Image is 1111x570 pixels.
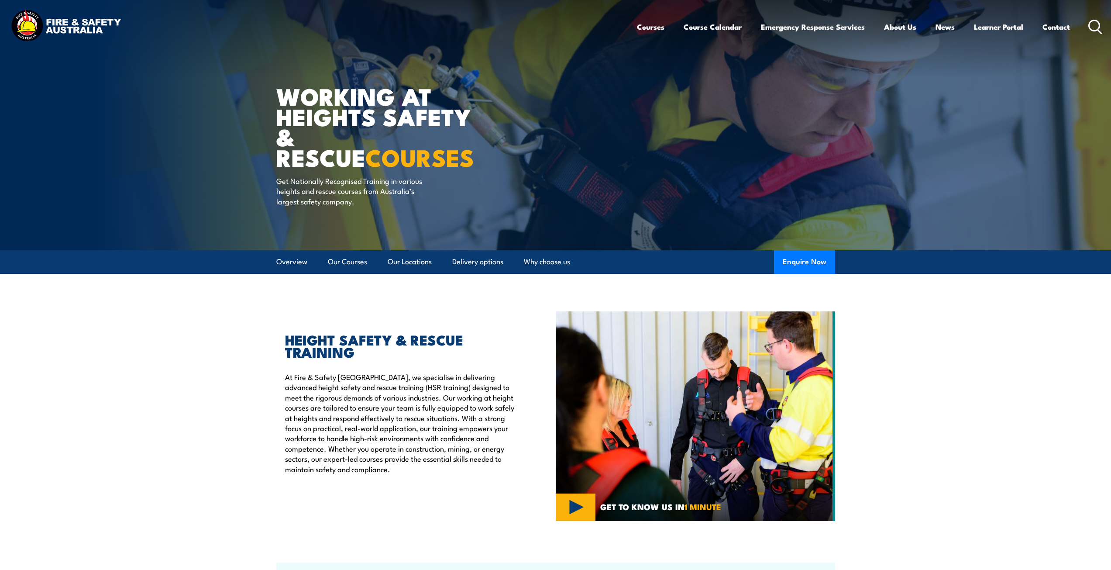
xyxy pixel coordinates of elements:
[285,372,516,474] p: At Fire & Safety [GEOGRAPHIC_DATA], we specialise in delivering advanced height safety and rescue...
[684,500,721,513] strong: 1 MINUTE
[884,15,916,38] a: About Us
[452,250,503,273] a: Delivery options
[328,250,367,273] a: Our Courses
[600,503,721,511] span: GET TO KNOW US IN
[388,250,432,273] a: Our Locations
[637,15,664,38] a: Courses
[365,138,474,175] strong: COURSES
[556,311,835,521] img: Fire & Safety Australia offer working at heights courses and training
[974,15,1023,38] a: Learner Portal
[276,86,492,167] h1: WORKING AT HEIGHTS SAFETY & RESCUE
[276,176,436,206] p: Get Nationally Recognised Training in various heights and rescue courses from Australia’s largest...
[524,250,570,273] a: Why choose us
[936,15,955,38] a: News
[684,15,742,38] a: Course Calendar
[1042,15,1070,38] a: Contact
[761,15,865,38] a: Emergency Response Services
[276,250,307,273] a: Overview
[774,250,835,274] button: Enquire Now
[285,333,516,358] h2: HEIGHT SAFETY & RESCUE TRAINING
